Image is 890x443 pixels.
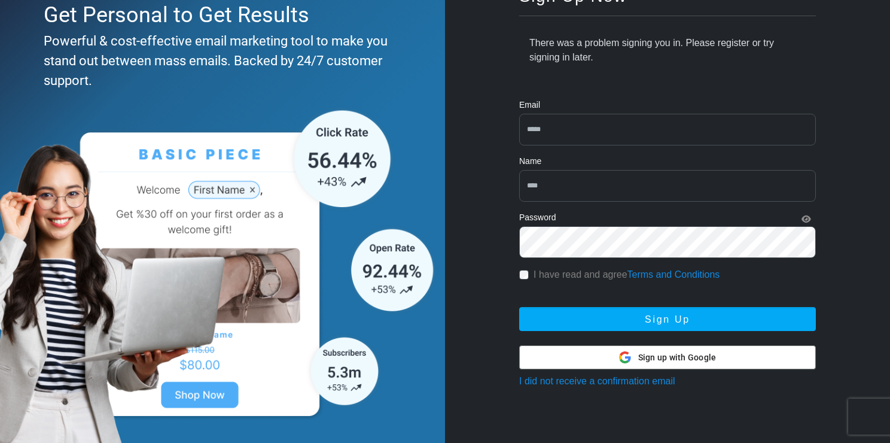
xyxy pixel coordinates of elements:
[519,307,816,331] button: Sign Up
[519,376,675,386] a: I did not receive a confirmation email
[638,351,717,364] span: Sign up with Google
[519,99,540,111] label: Email
[519,345,816,369] button: Sign up with Google
[44,31,395,90] div: Powerful & cost-effective email marketing tool to make you stand out between mass emails. Backed ...
[519,155,541,168] label: Name
[519,26,816,75] div: There was a problem signing you in. Please register or try signing in later.
[519,211,556,224] label: Password
[801,215,811,223] i: Show Password
[534,268,720,282] label: I have read and agree
[627,269,720,280] a: Terms and Conditions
